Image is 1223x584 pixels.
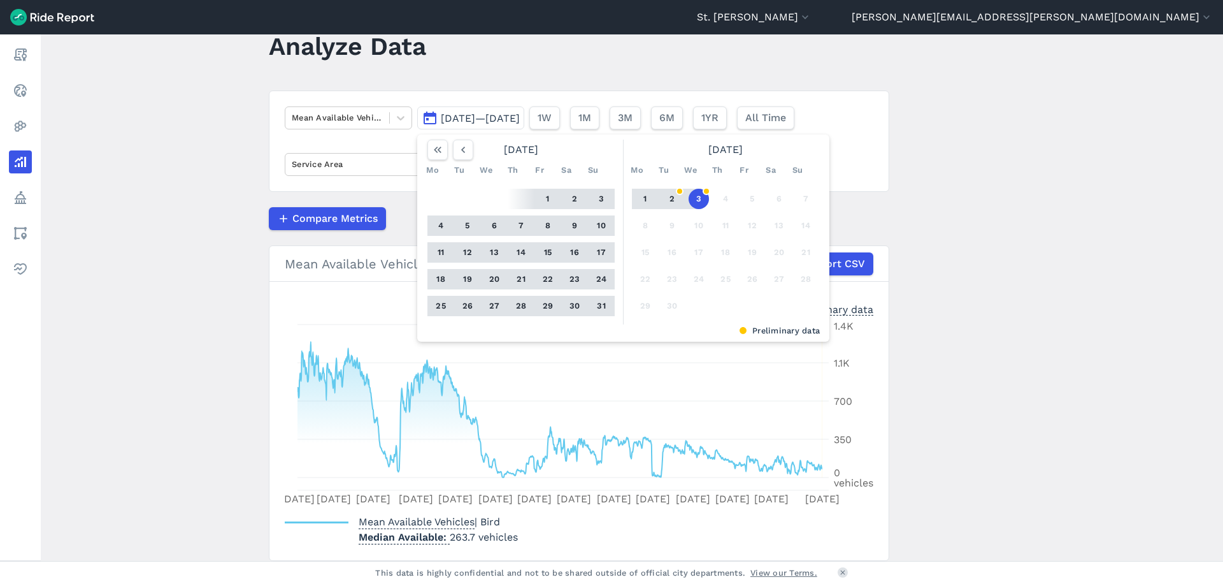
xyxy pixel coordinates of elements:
button: 4 [715,189,736,209]
button: 31 [591,296,611,316]
img: Ride Report [10,9,94,26]
tspan: [DATE] [399,493,433,505]
span: 3M [618,110,633,126]
button: 26 [457,296,478,316]
div: Fr [529,160,550,180]
button: 14 [796,215,816,236]
span: All Time [745,110,786,126]
button: 25 [715,269,736,289]
button: 5 [742,189,762,209]
div: Preliminary data [792,302,873,316]
tspan: [DATE] [478,493,513,505]
h1: Analyze Data [269,29,426,64]
tspan: [DATE] [715,493,750,505]
button: 6 [484,215,504,236]
button: 17 [591,242,611,263]
button: 16 [662,242,682,263]
span: 1M [578,110,591,126]
button: 27 [769,269,789,289]
button: 6M [651,106,683,129]
button: 11 [715,215,736,236]
button: 29 [538,296,558,316]
span: [DATE]—[DATE] [441,112,520,124]
button: St. [PERSON_NAME] [697,10,812,25]
button: 10 [591,215,611,236]
button: 20 [484,269,504,289]
button: 25 [431,296,451,316]
button: 19 [742,242,762,263]
a: View our Terms. [750,567,817,579]
tspan: [DATE] [356,493,390,505]
button: 29 [635,296,655,316]
button: 23 [662,269,682,289]
tspan: [DATE] [438,493,473,505]
button: 8 [635,215,655,236]
button: 8 [538,215,558,236]
button: 1YR [693,106,727,129]
button: 1W [529,106,560,129]
button: 28 [511,296,531,316]
div: Su [583,160,603,180]
button: 13 [769,215,789,236]
button: 16 [564,242,585,263]
tspan: 1.1K [834,357,850,369]
button: 21 [796,242,816,263]
button: 2 [564,189,585,209]
button: 9 [662,215,682,236]
button: 3 [689,189,709,209]
tspan: 1.4K [834,320,854,332]
tspan: [DATE] [636,493,670,505]
button: 12 [457,242,478,263]
button: 26 [742,269,762,289]
span: Mean Available Vehicles [359,512,475,529]
button: 22 [635,269,655,289]
button: 23 [564,269,585,289]
a: Health [9,258,32,281]
button: 5 [457,215,478,236]
button: 30 [564,296,585,316]
div: Th [503,160,523,180]
a: Realtime [9,79,32,102]
div: Preliminary data [427,325,820,337]
a: Policy [9,186,32,209]
a: Analyze [9,150,32,173]
button: 10 [689,215,709,236]
button: 22 [538,269,558,289]
tspan: [DATE] [280,493,315,505]
tspan: 0 [834,467,840,479]
button: 19 [457,269,478,289]
button: 1 [538,189,558,209]
tspan: [DATE] [517,493,552,505]
div: Su [787,160,808,180]
a: Areas [9,222,32,245]
button: 2 [662,189,682,209]
div: Tu [654,160,674,180]
span: Compare Metrics [292,211,378,226]
button: 14 [511,242,531,263]
button: 3 [591,189,611,209]
div: We [680,160,701,180]
span: 1W [538,110,552,126]
a: Report [9,43,32,66]
span: Export CSV [808,256,865,272]
div: [DATE] [627,140,824,160]
tspan: [DATE] [317,493,351,505]
tspan: [DATE] [597,493,631,505]
tspan: vehicles [834,477,873,489]
button: All Time [737,106,794,129]
button: 6 [769,189,789,209]
tspan: [DATE] [805,493,840,505]
tspan: [DATE] [557,493,591,505]
button: 7 [796,189,816,209]
button: 3M [610,106,641,129]
div: Mo [422,160,443,180]
button: 28 [796,269,816,289]
button: 9 [564,215,585,236]
div: Sa [556,160,576,180]
tspan: 700 [834,395,852,407]
p: 263.7 vehicles [359,530,518,545]
button: 1 [635,189,655,209]
button: 17 [689,242,709,263]
div: Mean Available Vehicles | Bird [285,252,873,275]
button: 30 [662,296,682,316]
